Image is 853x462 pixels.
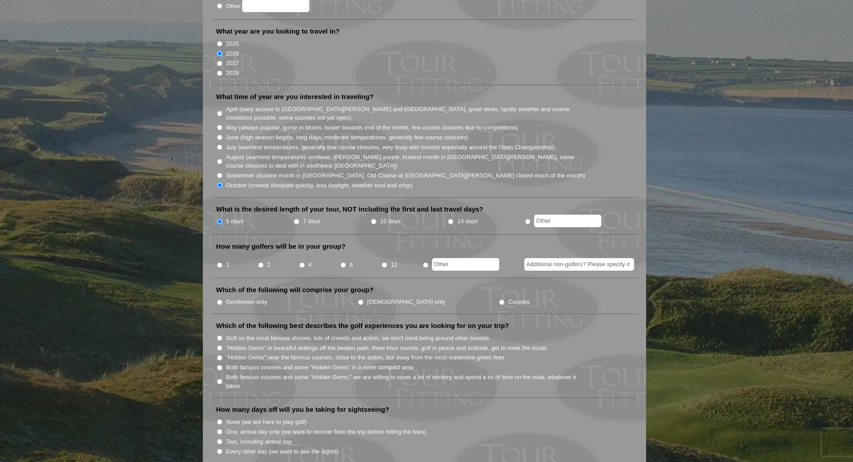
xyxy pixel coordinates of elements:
label: 2027 [226,59,239,68]
label: July (warmest temperatures, generally few course closures, very busy with tourists especially aro... [226,143,554,152]
label: One, arrival day only (we want to recover from the trip before hitting the links) [226,427,426,436]
label: Gentlemen only [226,298,267,307]
label: 12 [391,260,398,269]
label: Both famous courses and some "Hidden Gems" in a more compact area [226,363,414,372]
label: Every other day (we want to see the sights) [226,447,339,456]
label: What is the desired length of your tour, NOT including the first and last travel days? [216,205,484,214]
label: August (warmest temperatures continue, [PERSON_NAME] purple, busiest month in [GEOGRAPHIC_DATA][P... [226,153,586,170]
label: September (busiest month in [GEOGRAPHIC_DATA], Old Course at [GEOGRAPHIC_DATA][PERSON_NAME] close... [226,171,585,180]
label: "Hidden Gems" near the famous courses, close to the action, but away from the most expensive gree... [226,353,505,362]
label: 14 days [457,217,478,226]
label: Which of the following will comprise your group? [216,285,374,294]
label: 2025 [226,39,239,48]
label: 7 days [303,217,321,226]
label: Two, including arrival day [226,437,292,446]
label: 2026 [226,49,239,58]
label: None (we are here to play golf) [226,418,307,427]
input: Other [432,258,499,271]
label: 10 days [380,217,401,226]
label: 8 [350,260,353,269]
label: April (easy access to [GEOGRAPHIC_DATA][PERSON_NAME] and [GEOGRAPHIC_DATA], great deals, spotty w... [226,105,586,122]
label: October (crowds dissipate quickly, less daylight, weather cool and crisp) [226,181,413,190]
input: Additional non-golfers? Please specify # [524,258,634,271]
label: 2028 [226,69,239,78]
label: May (always popular, gorse in bloom, busier towards end of the month, few course closures due to ... [226,123,518,132]
label: Both famous courses and some "Hidden Gems," we are willing to cover a lot of territory and spend ... [226,373,586,390]
label: "Hidden Gems" in beautiful settings off the beaten path, three hour rounds, golf in peace and sol... [226,344,547,353]
label: What time of year are you interested in traveling? [216,92,374,101]
label: June (high season begins, long days, moderate temperatures, generally few course closures) [226,133,468,142]
label: Couples [508,298,530,307]
label: 2 [267,260,270,269]
input: Other [534,215,601,227]
label: Which of the following best describes the golf experiences you are looking for on your trip? [216,321,509,330]
label: 1 [226,260,229,269]
label: What year are you looking to travel in? [216,27,340,36]
label: 4 [309,260,312,269]
label: [DEMOGRAPHIC_DATA] only [367,298,445,307]
label: 5 days [226,217,244,226]
label: How many days off will you be taking for sightseeing? [216,405,390,414]
label: How many golfers will be in your group? [216,242,346,251]
label: Golf on the most famous shrines, lots of crowds and action, we don't mind being around other tour... [226,334,489,343]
